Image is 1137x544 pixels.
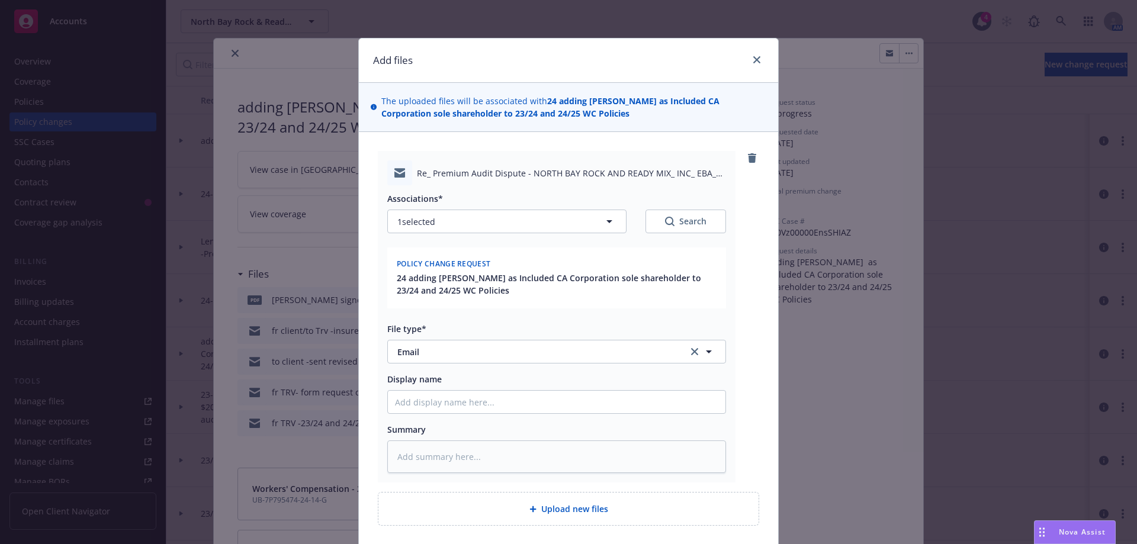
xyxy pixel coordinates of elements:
input: Add display name here... [388,391,725,413]
span: Summary [387,424,426,435]
button: Nova Assist [1034,520,1116,544]
span: File type* [387,323,426,334]
div: Drag to move [1035,521,1049,543]
a: clear selection [688,345,702,359]
span: Nova Assist [1059,527,1106,537]
button: Emailclear selection [387,340,726,363]
span: Email [397,346,672,358]
span: Display name [387,374,442,385]
button: 24 adding [PERSON_NAME] as Included CA Corporation sole shareholder to 23/24 and 24/25 WC Policies [397,272,719,297]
